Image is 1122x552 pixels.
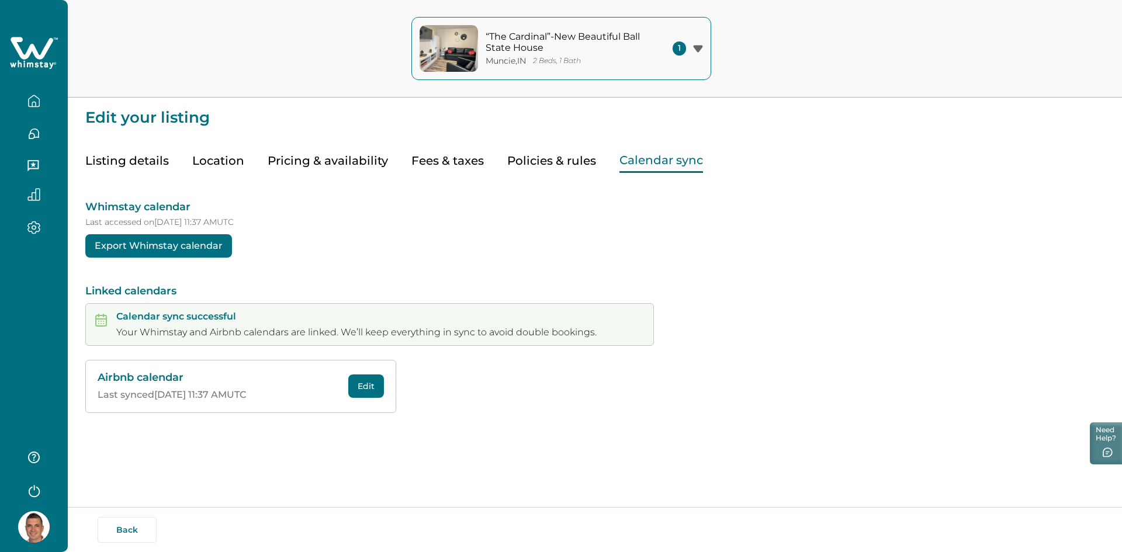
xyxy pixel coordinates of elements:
button: Location [192,149,244,173]
p: Last accessed on [DATE] 11:37 AM UTC [85,217,1104,227]
p: Last synced [DATE] 11:37 AM UTC [98,389,341,401]
p: Linked calendars [85,286,1104,297]
img: Whimstay Host [18,511,50,543]
button: Pricing & availability [268,149,388,173]
p: Calendar sync successful [116,311,597,322]
p: Muncie , IN [486,56,526,66]
p: Airbnb calendar [98,372,341,384]
button: Export Whimstay calendar [85,234,232,258]
p: Edit your listing [85,98,1104,126]
button: property-cover“The Cardinal”-New Beautiful Ball State HouseMuncie,IN2 Beds, 1 Bath1 [411,17,711,80]
button: Fees & taxes [411,149,484,173]
p: Whimstay calendar [85,200,1104,214]
button: Edit [348,374,384,398]
p: “The Cardinal”-New Beautiful Ball State House [486,31,643,54]
p: Your Whimstay and Airbnb calendars are linked. We’ll keep everything in sync to avoid double book... [116,327,597,338]
button: Policies & rules [507,149,596,173]
img: property-cover [420,25,478,72]
button: Listing details [85,149,169,173]
span: 1 [673,41,686,55]
p: 2 Beds, 1 Bath [533,57,581,65]
button: Calendar sync [619,149,703,173]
